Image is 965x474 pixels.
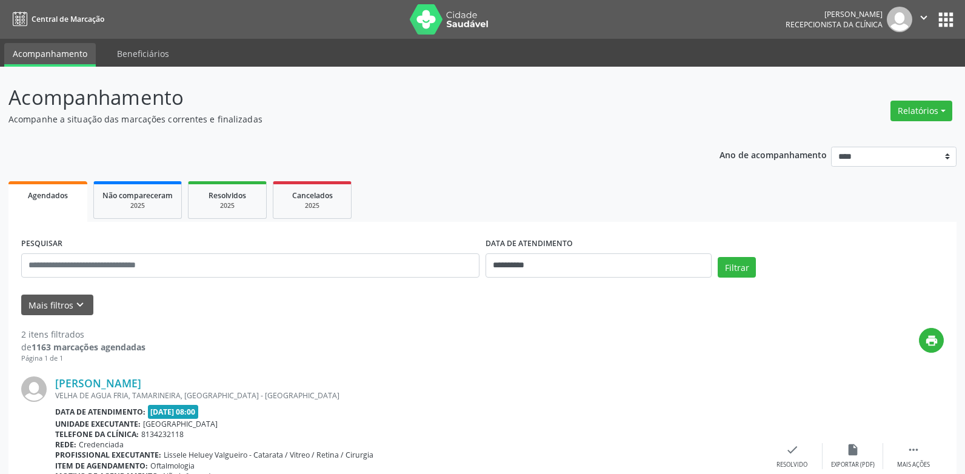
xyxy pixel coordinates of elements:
span: Oftalmologia [150,461,195,471]
a: Acompanhamento [4,43,96,67]
i: print [925,334,938,347]
div: [PERSON_NAME] [786,9,883,19]
strong: 1163 marcações agendadas [32,341,145,353]
b: Item de agendamento: [55,461,148,471]
p: Ano de acompanhamento [720,147,827,162]
span: [GEOGRAPHIC_DATA] [143,419,218,429]
div: 2 itens filtrados [21,328,145,341]
button: apps [935,9,957,30]
span: Lissele Heluey Valgueiro - Catarata / Vitreo / Retina / Cirurgia [164,450,373,460]
i: insert_drive_file [846,443,860,456]
div: de [21,341,145,353]
label: DATA DE ATENDIMENTO [486,235,573,253]
button: Mais filtroskeyboard_arrow_down [21,295,93,316]
span: Agendados [28,190,68,201]
span: Cancelados [292,190,333,201]
p: Acompanhamento [8,82,672,113]
i: check [786,443,799,456]
i: keyboard_arrow_down [73,298,87,312]
span: 8134232118 [141,429,184,439]
i:  [917,11,930,24]
button: Filtrar [718,257,756,278]
span: Credenciada [79,439,124,450]
b: Telefone da clínica: [55,429,139,439]
span: Resolvidos [209,190,246,201]
a: Central de Marcação [8,9,104,29]
div: VELHA DE AGUA FRIA, TAMARINEIRA, [GEOGRAPHIC_DATA] - [GEOGRAPHIC_DATA] [55,390,762,401]
div: 2025 [102,201,173,210]
div: Mais ações [897,461,930,469]
span: Recepcionista da clínica [786,19,883,30]
b: Data de atendimento: [55,407,145,417]
div: Resolvido [776,461,807,469]
button: Relatórios [890,101,952,121]
button: print [919,328,944,353]
img: img [21,376,47,402]
b: Rede: [55,439,76,450]
img: img [887,7,912,32]
span: [DATE] 08:00 [148,405,199,419]
b: Unidade executante: [55,419,141,429]
i:  [907,443,920,456]
div: Exportar (PDF) [831,461,875,469]
p: Acompanhe a situação das marcações correntes e finalizadas [8,113,672,125]
div: 2025 [282,201,342,210]
span: Central de Marcação [32,14,104,24]
span: Não compareceram [102,190,173,201]
div: Página 1 de 1 [21,353,145,364]
div: 2025 [197,201,258,210]
label: PESQUISAR [21,235,62,253]
button:  [912,7,935,32]
a: Beneficiários [109,43,178,64]
b: Profissional executante: [55,450,161,460]
a: [PERSON_NAME] [55,376,141,390]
